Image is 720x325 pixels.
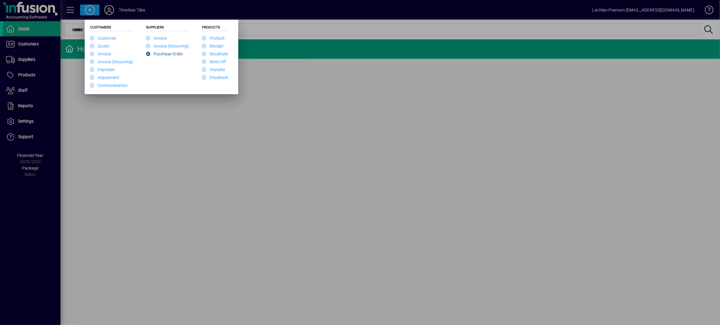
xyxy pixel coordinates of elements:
[90,36,116,41] a: Customer
[146,36,167,41] a: Invoice
[90,83,128,88] a: Communication
[146,25,189,31] h5: Suppliers
[202,67,225,72] a: Transfer
[202,44,223,48] a: Receipt
[202,59,226,64] a: Write Off
[90,75,119,80] a: Adjustment
[202,75,228,80] a: Pricebook
[90,67,115,72] a: Payment
[146,44,189,48] a: Invoice (Recurring)
[202,25,228,31] h5: Products
[146,51,183,56] a: Purchase Order
[90,25,133,31] h5: Customers
[202,36,225,41] a: Product
[90,59,133,64] a: Invoice (Recurring)
[90,51,111,56] a: Invoice
[202,51,228,56] a: Stocktake
[90,44,109,48] a: Quote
